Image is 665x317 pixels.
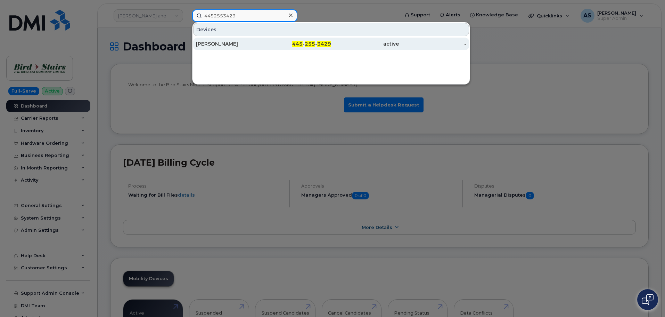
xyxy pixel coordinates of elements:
img: Open chat [642,294,654,305]
div: Devices [193,23,469,36]
div: - - [264,40,331,47]
span: 3429 [317,41,331,47]
span: 445 [292,41,303,47]
div: - [399,40,467,47]
div: active [331,40,399,47]
a: [PERSON_NAME]445-255-3429active- [193,38,469,50]
div: [PERSON_NAME] [196,40,264,47]
span: 255 [305,41,315,47]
